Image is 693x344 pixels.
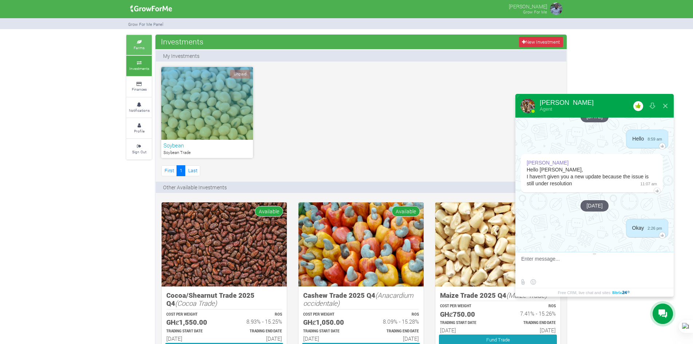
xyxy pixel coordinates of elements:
p: COST PER WEIGHT [440,304,491,309]
h6: [DATE] [303,335,355,342]
h6: 8.09% - 15.28% [368,318,419,325]
small: Sign Out [132,149,146,154]
h6: Soybean [163,142,251,149]
i: (Cocoa Trade) [175,298,217,308]
a: 1 [177,165,185,176]
span: Investments [159,34,205,49]
p: COST PER WEIGHT [166,312,218,317]
p: Estimated Trading End Date [368,329,419,334]
small: Profile [134,128,144,134]
p: COST PER WEIGHT [303,312,355,317]
h6: [DATE] [231,335,282,342]
p: ROS [231,312,282,317]
span: Free CRM, live chat and sites [558,288,610,297]
div: [PERSON_NAME] [540,99,594,106]
button: Download conversation history [646,97,659,115]
span: Hello [632,136,644,142]
h5: Cashew Trade 2025 Q4 [303,291,419,308]
span: Available [392,206,420,217]
a: Farms [126,35,152,55]
p: ROS [368,312,419,317]
h6: 7.41% - 15.26% [504,310,556,317]
span: 2:26 pm [644,225,662,232]
span: Okay [632,225,644,231]
h5: GHȼ750.00 [440,310,491,319]
a: Notifications [126,98,152,118]
img: growforme image [549,1,563,16]
small: Grow For Me Panel [128,21,163,27]
a: New Investment [519,37,563,47]
p: Estimated Trading Start Date [166,329,218,334]
p: ROS [504,304,556,309]
h6: [DATE] [504,327,556,333]
a: First [161,165,177,176]
div: [PERSON_NAME] [527,159,569,166]
h6: 8.93% - 15.25% [231,318,282,325]
button: Select emoticon [528,277,538,286]
i: (Maize Trade) [506,290,547,300]
span: 11:07 am [637,180,657,187]
a: Unpaid Soybean Soybean Trade [161,67,253,158]
span: Available [255,206,283,217]
nav: Page Navigation [161,165,200,176]
a: Last [185,165,200,176]
h6: [DATE] [166,335,218,342]
a: Profile [126,118,152,138]
div: Agent [540,106,594,112]
a: Finances [126,77,152,97]
small: Farms [134,45,144,50]
label: Send file [518,277,527,286]
h5: Maize Trade 2025 Q4 [440,291,556,300]
button: Close widget [659,97,672,115]
h5: Cocoa/Shearnut Trade 2025 Q4 [166,291,282,308]
img: growforme image [298,202,424,286]
p: Estimated Trading Start Date [303,329,355,334]
p: Estimated Trading Start Date [440,320,491,326]
span: 8:59 am [644,135,662,142]
a: Sign Out [126,139,152,159]
img: growforme image [435,202,561,286]
small: Finances [132,87,147,92]
span: Unpaid [230,70,250,79]
p: Soybean Trade [163,150,251,156]
p: Other Available Investments [163,183,227,191]
a: Investments [126,56,152,76]
small: Notifications [129,108,150,113]
h5: GHȼ1,550.00 [166,318,218,327]
h5: GHȼ1,050.00 [303,318,355,327]
span: Hello [PERSON_NAME], I haven't given you a new update because the issue is still under resolution [527,167,649,186]
p: Estimated Trading End Date [504,320,556,326]
p: Estimated Trading End Date [231,329,282,334]
small: Investments [129,66,149,71]
small: Grow For Me [523,9,547,15]
img: growforme image [128,1,175,16]
h6: [DATE] [368,335,419,342]
div: [DATE] [581,200,608,211]
button: Rate our service [631,97,645,115]
i: (Anacardium occidentale) [303,290,413,308]
h6: [DATE] [440,327,491,333]
img: growforme image [162,202,287,286]
p: [PERSON_NAME] [509,1,547,10]
a: Free CRM, live chat and sites [558,288,631,297]
p: My Investments [163,52,199,60]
